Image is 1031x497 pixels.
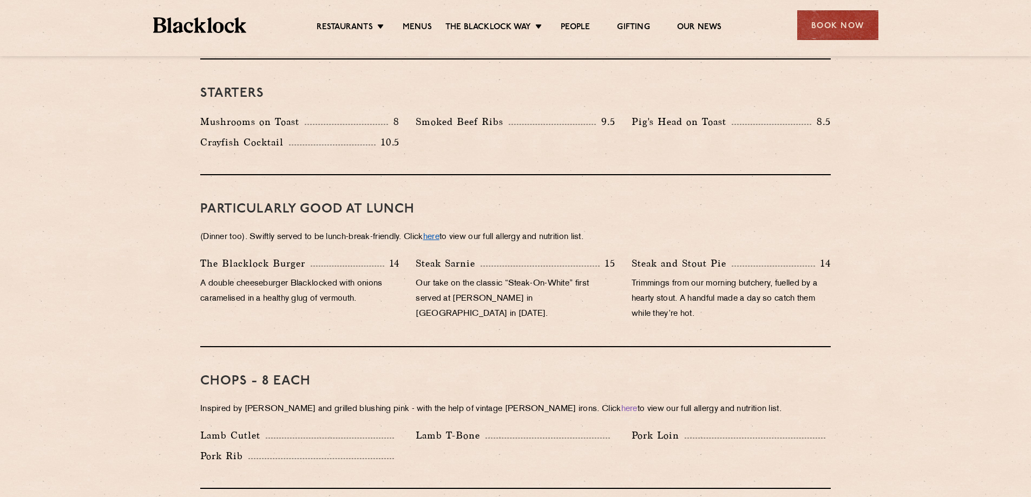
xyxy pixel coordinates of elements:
[317,22,373,34] a: Restaurants
[423,233,439,241] a: here
[617,22,649,34] a: Gifting
[632,276,831,322] p: Trimmings from our morning butchery, fuelled by a hearty stout. A handful made a day so catch the...
[811,115,831,129] p: 8.5
[200,276,399,307] p: A double cheeseburger Blacklocked with onions caramelised in a healthy glug of vermouth.
[596,115,615,129] p: 9.5
[632,114,732,129] p: Pig's Head on Toast
[416,276,615,322] p: Our take on the classic “Steak-On-White” first served at [PERSON_NAME] in [GEOGRAPHIC_DATA] in [D...
[561,22,590,34] a: People
[200,402,831,417] p: Inspired by [PERSON_NAME] and grilled blushing pink - with the help of vintage [PERSON_NAME] iron...
[200,202,831,216] h3: PARTICULARLY GOOD AT LUNCH
[200,87,831,101] h3: Starters
[621,405,638,413] a: here
[200,230,831,245] p: (Dinner too). Swiftly served to be lunch-break-friendly. Click to view our full allergy and nutri...
[153,17,247,33] img: BL_Textured_Logo-footer-cropped.svg
[384,256,400,270] p: 14
[376,135,399,149] p: 10.5
[200,256,311,271] p: The Blacklock Burger
[200,114,305,129] p: Mushrooms on Toast
[403,22,432,34] a: Menus
[416,428,485,443] p: Lamb T-Bone
[200,448,248,463] p: Pork Rib
[200,135,289,150] p: Crayfish Cocktail
[200,428,266,443] p: Lamb Cutlet
[797,10,878,40] div: Book Now
[388,115,399,129] p: 8
[200,374,831,388] h3: Chops - 8 each
[677,22,722,34] a: Our News
[416,114,509,129] p: Smoked Beef Ribs
[632,428,685,443] p: Pork Loin
[632,256,732,271] p: Steak and Stout Pie
[416,256,481,271] p: Steak Sarnie
[600,256,615,270] p: 15
[445,22,531,34] a: The Blacklock Way
[815,256,831,270] p: 14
